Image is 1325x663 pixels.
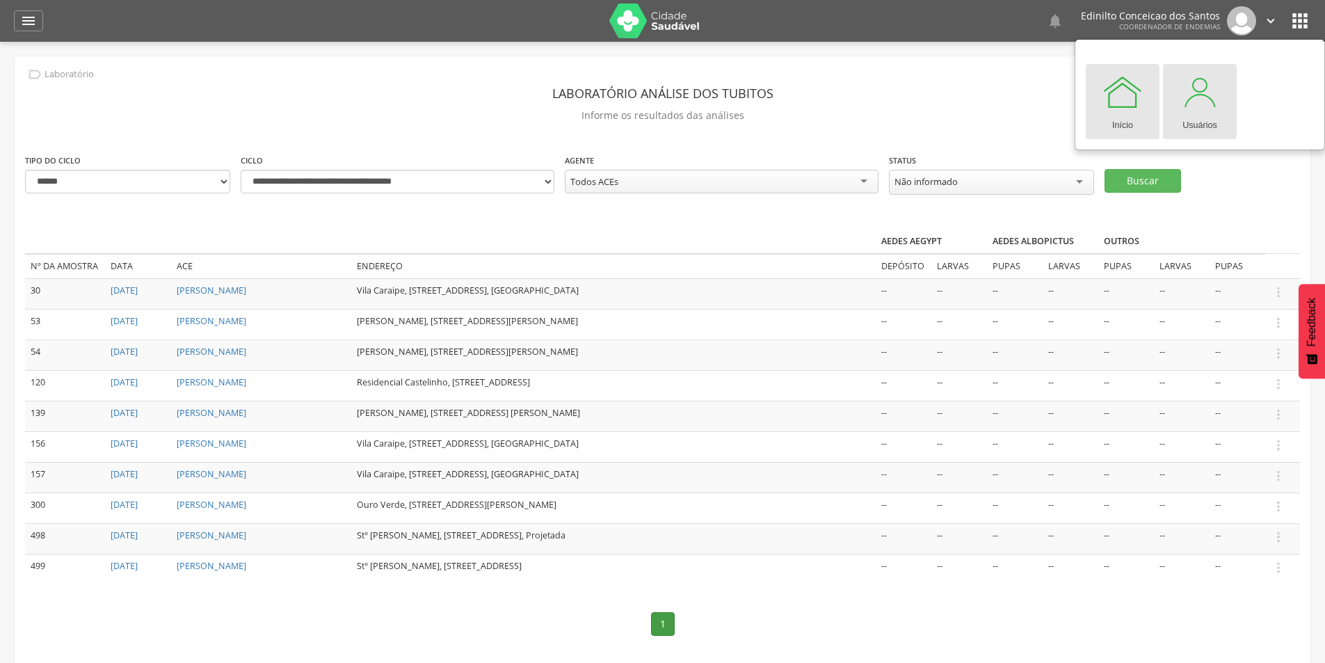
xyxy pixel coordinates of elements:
[1098,462,1154,493] td: --
[987,278,1043,309] td: --
[1047,6,1063,35] a: 
[931,523,987,554] td: --
[987,523,1043,554] td: --
[1210,523,1265,554] td: --
[351,523,876,554] td: St° [PERSON_NAME], [STREET_ADDRESS], Projetada
[177,438,246,449] a: [PERSON_NAME]
[1043,431,1098,462] td: --
[1163,64,1237,139] a: Usuários
[1210,401,1265,431] td: --
[111,438,138,449] a: [DATE]
[177,346,246,358] a: [PERSON_NAME]
[876,462,931,493] td: --
[876,370,931,401] td: --
[1043,523,1098,554] td: --
[1210,554,1265,584] td: --
[876,431,931,462] td: --
[931,493,987,523] td: --
[1154,431,1210,462] td: --
[177,499,246,511] a: [PERSON_NAME]
[570,175,618,188] div: Todos ACEs
[241,155,263,166] label: Ciclo
[1043,254,1098,278] td: Larvas
[987,370,1043,401] td: --
[1271,407,1286,422] i: 
[1098,230,1210,254] th: Outros
[1098,554,1154,584] td: --
[25,523,105,554] td: 498
[1119,22,1220,31] span: Coordenador de Endemias
[1098,309,1154,340] td: --
[876,401,931,431] td: --
[1210,431,1265,462] td: --
[1271,468,1286,484] i: 
[987,554,1043,584] td: --
[1263,6,1278,35] a: 
[1210,340,1265,370] td: --
[894,175,958,188] div: Não informado
[351,278,876,309] td: Vila Caraipe, [STREET_ADDRESS], [GEOGRAPHIC_DATA]
[1210,278,1265,309] td: --
[1299,284,1325,378] button: Feedback - Mostrar pesquisa
[351,370,876,401] td: Residencial Castelinho, [STREET_ADDRESS]
[1098,254,1154,278] td: Pupas
[25,340,105,370] td: 54
[25,462,105,493] td: 157
[987,254,1043,278] td: Pupas
[1098,278,1154,309] td: --
[1210,254,1265,278] td: Pupas
[987,431,1043,462] td: --
[1105,169,1181,193] button: Buscar
[177,285,246,296] a: [PERSON_NAME]
[1098,523,1154,554] td: --
[1154,493,1210,523] td: --
[987,340,1043,370] td: --
[177,315,246,327] a: [PERSON_NAME]
[876,493,931,523] td: --
[351,340,876,370] td: [PERSON_NAME], [STREET_ADDRESS][PERSON_NAME]
[1271,285,1286,300] i: 
[876,523,931,554] td: --
[1271,529,1286,545] i: 
[1263,13,1278,29] i: 
[25,278,105,309] td: 30
[111,560,138,572] a: [DATE]
[931,401,987,431] td: --
[25,106,1300,125] p: Informe os resultados das análises
[987,230,1098,254] th: Aedes albopictus
[1271,560,1286,575] i: 
[351,254,876,278] td: Endereço
[1098,401,1154,431] td: --
[931,370,987,401] td: --
[25,370,105,401] td: 120
[1271,499,1286,514] i: 
[565,155,594,166] label: Agente
[1043,340,1098,370] td: --
[177,407,246,419] a: [PERSON_NAME]
[1043,309,1098,340] td: --
[876,554,931,584] td: --
[1098,340,1154,370] td: --
[25,254,105,278] td: Nº da amostra
[105,254,171,278] td: Data
[25,493,105,523] td: 300
[1154,401,1210,431] td: --
[1154,554,1210,584] td: --
[25,81,1300,106] header: Laboratório análise dos tubitos
[351,431,876,462] td: Vila Caraipe, [STREET_ADDRESS], [GEOGRAPHIC_DATA]
[25,309,105,340] td: 53
[171,254,351,278] td: ACE
[876,230,987,254] th: Aedes aegypt
[27,67,42,82] i: 
[1043,554,1098,584] td: --
[177,376,246,388] a: [PERSON_NAME]
[1098,431,1154,462] td: --
[651,612,675,636] a: 1
[1098,493,1154,523] td: --
[111,407,138,419] a: [DATE]
[1098,370,1154,401] td: --
[1081,11,1220,21] p: Edinilto Conceicao dos Santos
[1210,462,1265,493] td: --
[351,462,876,493] td: Vila Caraipe, [STREET_ADDRESS], [GEOGRAPHIC_DATA]
[111,376,138,388] a: [DATE]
